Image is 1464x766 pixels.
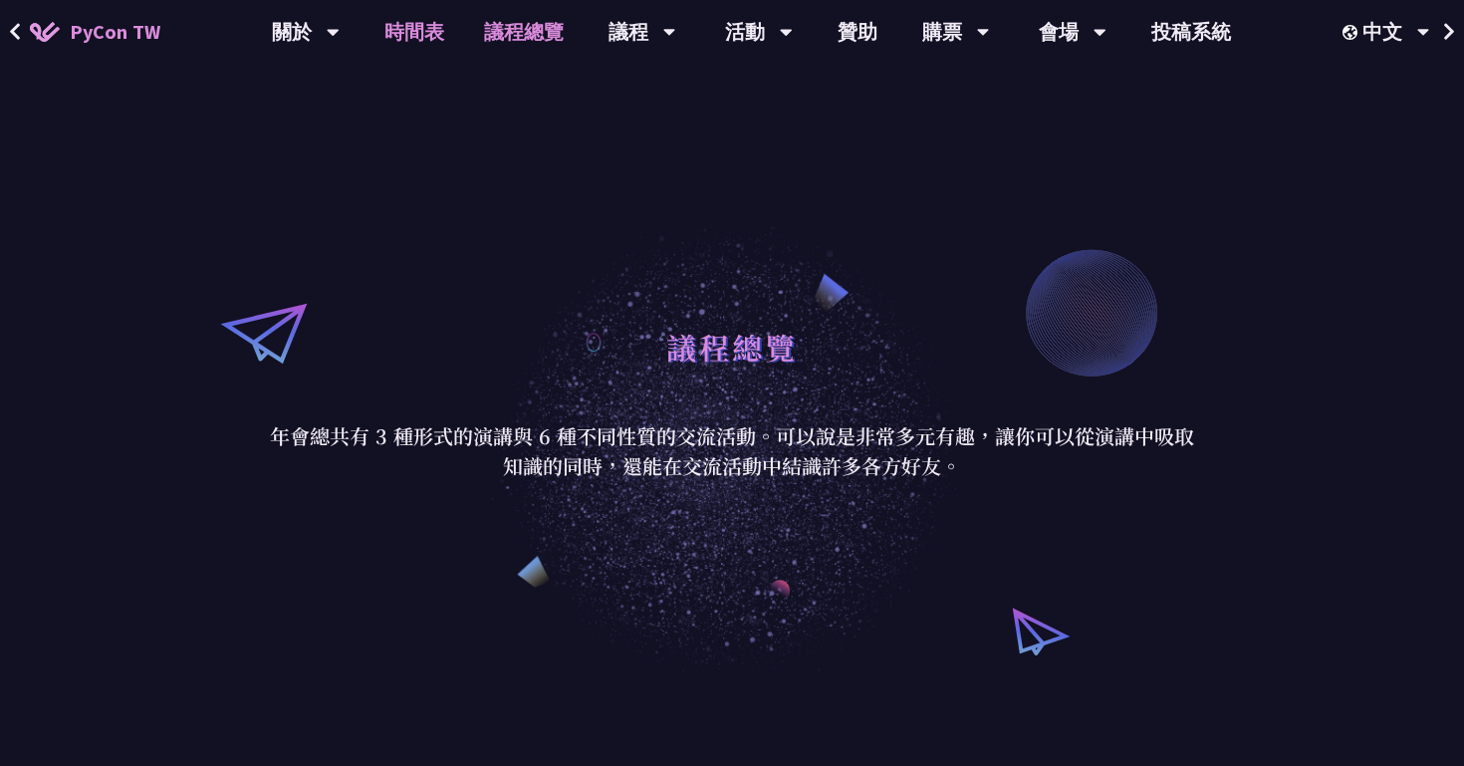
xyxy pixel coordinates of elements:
[1342,25,1362,40] img: Locale Icon
[269,421,1195,481] p: 年會總共有 3 種形式的演講與 6 種不同性質的交流活動。可以說是非常多元有趣，讓你可以從演講中吸取知識的同時，還能在交流活動中結識許多各方好友。
[70,17,160,47] span: PyCon TW
[666,317,798,377] h1: 議程總覽
[30,22,60,42] img: Home icon of PyCon TW 2025
[10,7,180,57] a: PyCon TW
